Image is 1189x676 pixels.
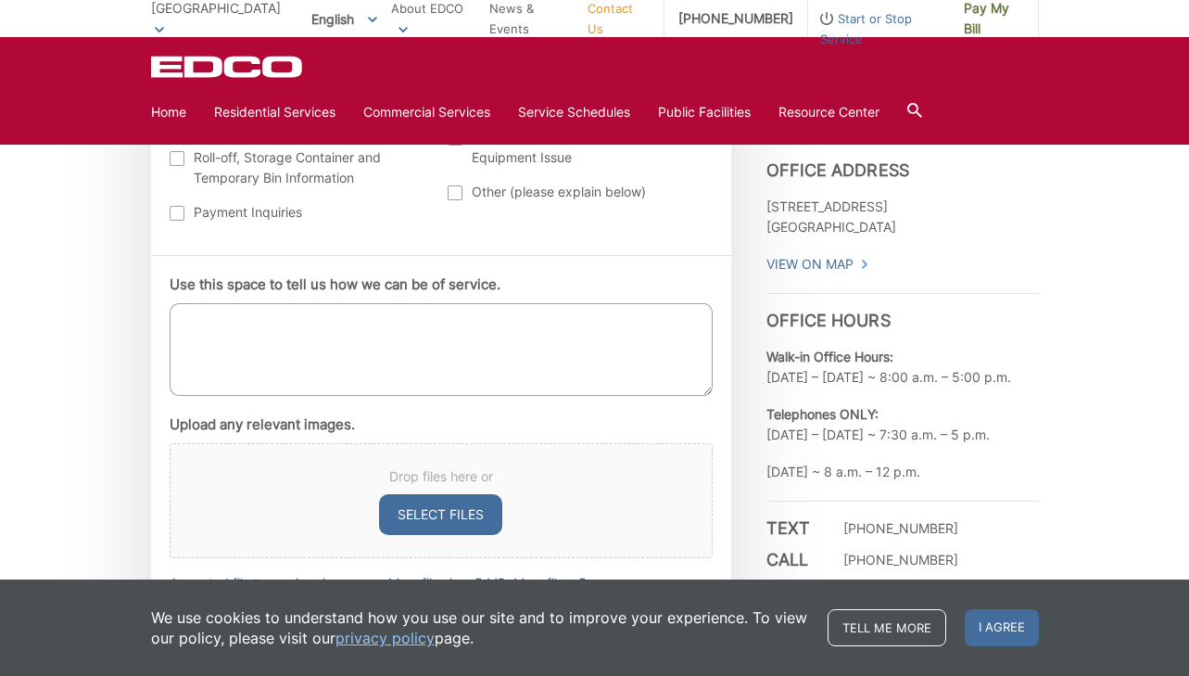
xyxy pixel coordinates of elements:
[766,197,1039,237] p: [STREET_ADDRESS] [GEOGRAPHIC_DATA]
[170,202,430,223] label: Payment Inquiries
[766,143,1039,181] h3: Office Address
[658,102,751,122] a: Public Facilities
[151,56,305,78] a: EDCD logo. Return to the homepage.
[766,406,879,422] b: Telephones ONLY:
[778,102,879,122] a: Resource Center
[518,102,630,122] a: Service Schedules
[448,182,708,202] label: Other (please explain below)
[766,347,1039,388] p: [DATE] – [DATE] ~ 8:00 a.m. – 5:00 p.m.
[170,276,500,293] label: Use this space to tell us how we can be of service.
[335,628,435,648] a: privacy policy
[766,518,822,539] h3: Text
[766,550,822,570] h3: Call
[766,404,1039,445] p: [DATE] – [DATE] ~ 7:30 a.m. – 5 p.m.
[170,416,355,433] label: Upload any relevant images.
[828,609,946,646] a: Tell me more
[297,4,391,34] span: English
[766,462,1039,482] p: [DATE] ~ 8 a.m. – 12 p.m.
[843,550,958,570] p: [PHONE_NUMBER]
[843,518,958,539] p: [PHONE_NUMBER]
[766,349,893,364] b: Walk-in Office Hours:
[151,102,186,122] a: Home
[170,575,590,591] span: Accepted file types: jpg, jpeg, png, Max. file size: 5 MB, Max. files: 5.
[363,102,490,122] a: Commercial Services
[448,127,708,168] label: Commercial Dumpster and Cart Equipment Issue
[151,607,809,648] p: We use cookies to understand how you use our site and to improve your experience. To view our pol...
[214,102,335,122] a: Residential Services
[965,609,1039,646] span: I agree
[379,494,502,535] button: select files, upload any relevant images.
[766,254,869,274] a: View On Map
[170,147,430,188] label: Roll-off, Storage Container and Temporary Bin Information
[193,466,689,487] span: Drop files here or
[766,293,1039,331] h3: Office Hours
